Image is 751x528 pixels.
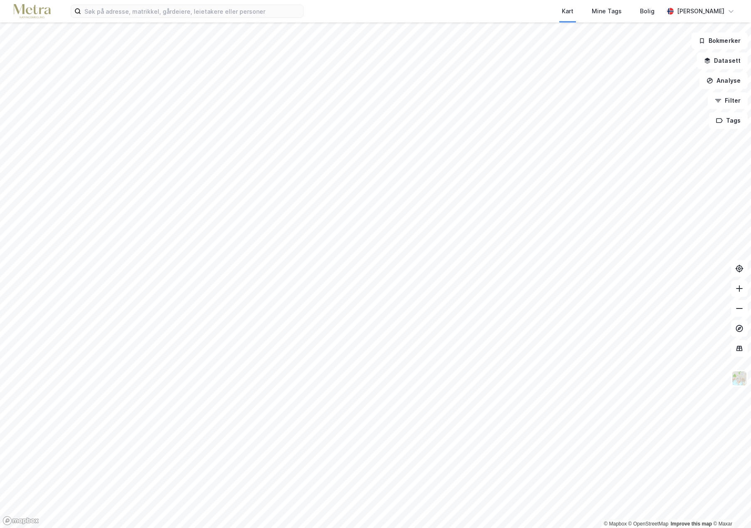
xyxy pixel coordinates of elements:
[731,370,747,386] img: Z
[708,92,748,109] button: Filter
[562,6,573,16] div: Kart
[697,52,748,69] button: Datasett
[13,4,51,19] img: metra-logo.256734c3b2bbffee19d4.png
[81,5,303,17] input: Søk på adresse, matrikkel, gårdeiere, leietakere eller personer
[604,521,627,527] a: Mapbox
[709,112,748,129] button: Tags
[640,6,655,16] div: Bolig
[677,6,724,16] div: [PERSON_NAME]
[709,488,751,528] div: Kontrollprogram for chat
[628,521,669,527] a: OpenStreetMap
[2,516,39,526] a: Mapbox homepage
[709,488,751,528] iframe: Chat Widget
[592,6,622,16] div: Mine Tags
[671,521,712,527] a: Improve this map
[699,72,748,89] button: Analyse
[692,32,748,49] button: Bokmerker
